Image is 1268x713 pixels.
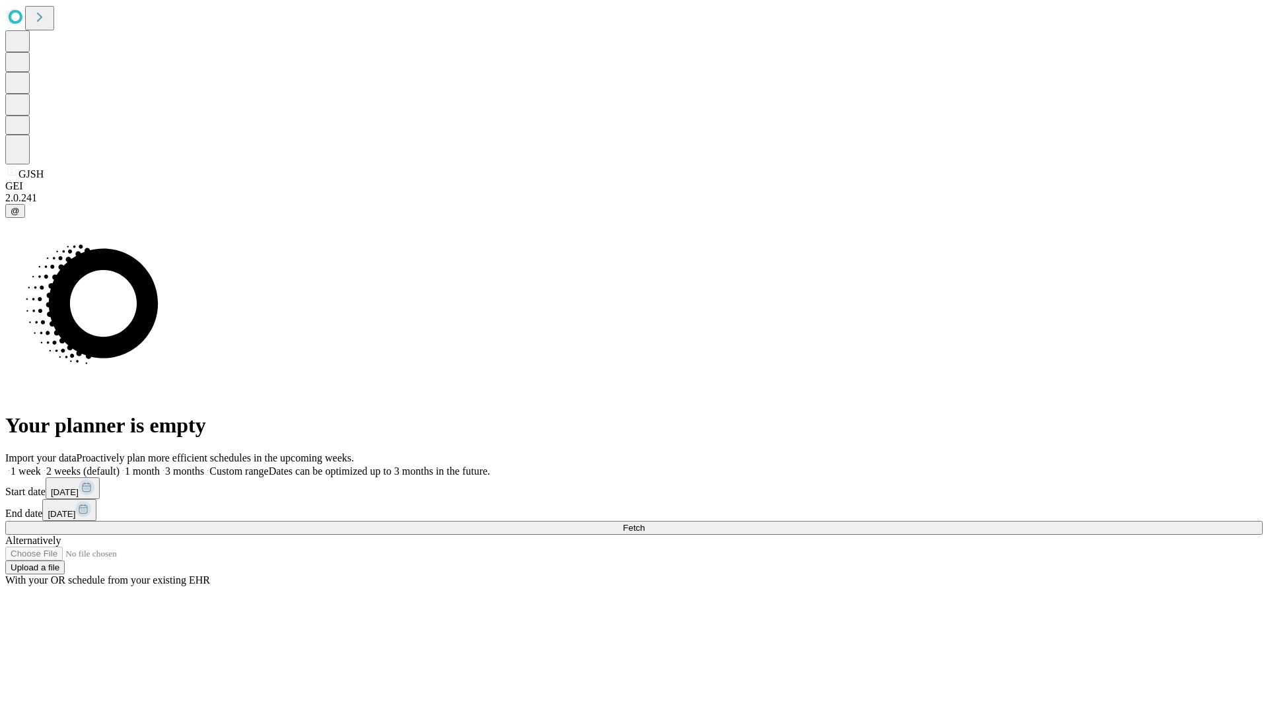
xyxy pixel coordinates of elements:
span: Dates can be optimized up to 3 months in the future. [269,465,490,477]
span: 1 month [125,465,160,477]
div: GEI [5,180,1263,192]
button: [DATE] [46,477,100,499]
span: 1 week [11,465,41,477]
span: With your OR schedule from your existing EHR [5,574,210,586]
span: Fetch [623,523,645,533]
div: Start date [5,477,1263,499]
h1: Your planner is empty [5,413,1263,438]
span: Custom range [209,465,268,477]
button: Fetch [5,521,1263,535]
button: @ [5,204,25,218]
button: [DATE] [42,499,96,521]
div: End date [5,499,1263,521]
span: 3 months [165,465,204,477]
div: 2.0.241 [5,192,1263,204]
span: [DATE] [48,509,75,519]
span: GJSH [18,168,44,180]
span: @ [11,206,20,216]
button: Upload a file [5,560,65,574]
span: Alternatively [5,535,61,546]
span: 2 weeks (default) [46,465,120,477]
span: [DATE] [51,487,79,497]
span: Import your data [5,452,77,463]
span: Proactively plan more efficient schedules in the upcoming weeks. [77,452,354,463]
